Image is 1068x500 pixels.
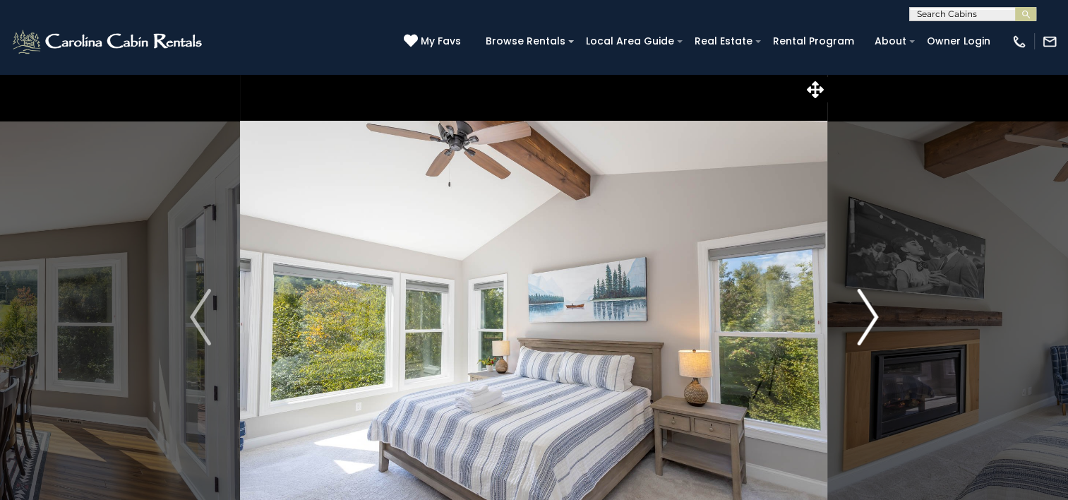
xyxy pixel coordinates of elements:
[857,289,878,345] img: arrow
[868,30,913,52] a: About
[479,30,572,52] a: Browse Rentals
[421,34,461,49] span: My Favs
[404,34,464,49] a: My Favs
[688,30,760,52] a: Real Estate
[920,30,997,52] a: Owner Login
[579,30,681,52] a: Local Area Guide
[190,289,211,345] img: arrow
[766,30,861,52] a: Rental Program
[1042,34,1057,49] img: mail-regular-white.png
[1012,34,1027,49] img: phone-regular-white.png
[11,28,206,56] img: White-1-2.png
